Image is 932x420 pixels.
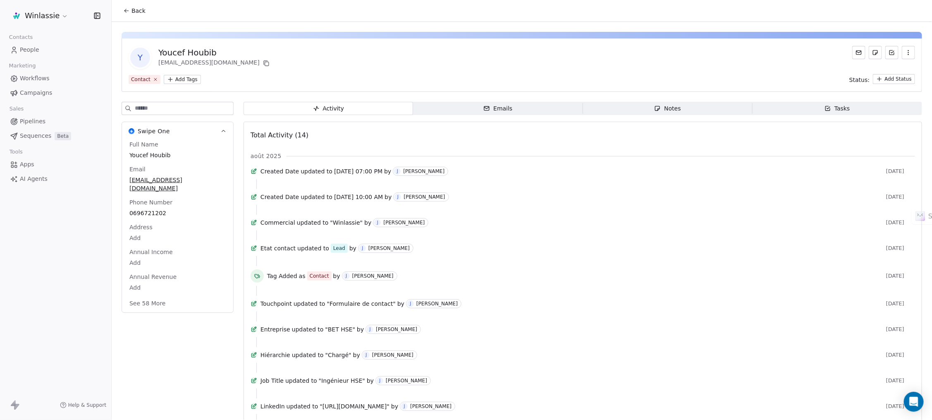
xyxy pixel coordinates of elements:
div: Emails [483,104,512,113]
span: [DATE] [886,377,915,384]
div: J [370,326,371,333]
span: 0696721202 [129,209,226,217]
span: AI Agents [20,175,48,183]
span: Apps [20,160,34,169]
span: Sales [6,103,27,115]
span: Youcef Houbib [129,151,226,159]
a: People [7,43,105,57]
span: Annual Income [128,248,174,256]
div: Notes [654,104,681,113]
span: People [20,46,39,54]
div: J [380,377,381,384]
img: logo_orange.svg [13,13,20,20]
span: Created Date [260,193,299,201]
span: Swipe One [138,127,170,135]
span: by [353,351,360,359]
span: août 2025 [251,152,282,160]
span: by [367,377,374,385]
a: SequencesBeta [7,129,105,143]
img: Swipe One [129,128,134,134]
span: by [397,300,404,308]
span: [DATE] [886,194,915,200]
span: [DATE] [886,352,915,358]
span: by [384,167,391,175]
span: Commercial [260,218,295,227]
span: by [333,272,340,280]
span: Help & Support [68,402,106,408]
button: See 58 More [124,296,171,311]
span: updated to [292,325,324,334]
div: J [397,168,398,175]
div: [PERSON_NAME] [410,403,452,409]
span: Add [129,283,226,292]
span: "Chargé" [325,351,351,359]
button: Add Tags [164,75,201,84]
div: J [404,403,405,410]
span: Touchpoint [260,300,292,308]
a: Workflows [7,72,105,85]
img: tab_domain_overview_orange.svg [33,52,40,59]
div: Domaine: [DOMAIN_NAME] [22,22,93,28]
span: by [357,325,364,334]
div: [PERSON_NAME] [383,220,425,226]
span: Winlassie [25,10,60,21]
button: Add Status [873,74,915,84]
span: "Ingénieur HSE" [319,377,365,385]
div: Contact [310,272,329,280]
span: by [364,218,371,227]
span: [DATE] 07:00 PM [334,167,382,175]
div: [PERSON_NAME] [352,273,394,279]
div: Contact [131,76,151,83]
span: [DATE] 10:00 AM [334,193,383,201]
span: Email [128,165,147,173]
div: [PERSON_NAME] [416,301,458,307]
span: [DATE] [886,245,915,252]
div: J [377,219,378,226]
span: "Formulaire de contact" [327,300,396,308]
div: Mots-clés [103,53,127,58]
a: Campaigns [7,86,105,100]
span: Campaigns [20,89,52,97]
span: "Winlassie" [330,218,363,227]
span: Workflows [20,74,50,83]
div: [PERSON_NAME] [368,245,410,251]
span: Add [129,234,226,242]
span: [DATE] [886,273,915,279]
span: Sequences [20,132,51,140]
div: Lead [333,244,345,252]
div: Domaine [43,53,64,58]
span: [DATE] [886,300,915,307]
span: Contacts [5,31,36,43]
a: Help & Support [60,402,106,408]
span: Entreprise [260,325,290,334]
span: Total Activity (14) [251,131,308,139]
span: Tools [6,146,26,158]
span: LinkedIn [260,402,285,410]
span: Back [131,7,146,15]
span: [DATE] [886,219,915,226]
span: Add [129,259,226,267]
div: Youcef Houbib [158,47,271,58]
div: J [397,194,399,200]
div: J [410,300,411,307]
div: v 4.0.25 [23,13,41,20]
div: [EMAIL_ADDRESS][DOMAIN_NAME] [158,58,271,68]
span: [DATE] [886,168,915,175]
span: Created Date [260,167,299,175]
a: AI Agents [7,172,105,186]
span: "BET HSE" [325,325,355,334]
span: Status: [849,76,870,84]
div: [PERSON_NAME] [404,194,445,200]
div: Swipe OneSwipe One [122,140,233,312]
div: J [346,273,347,279]
span: updated to [292,351,324,359]
button: Winlassie [10,9,70,23]
span: updated to [301,167,332,175]
img: website_grey.svg [13,22,20,28]
span: updated to [285,377,317,385]
div: [PERSON_NAME] [372,352,413,358]
div: [PERSON_NAME] [386,378,427,384]
div: J [362,245,363,252]
span: updated to [287,402,318,410]
button: Back [118,3,151,18]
